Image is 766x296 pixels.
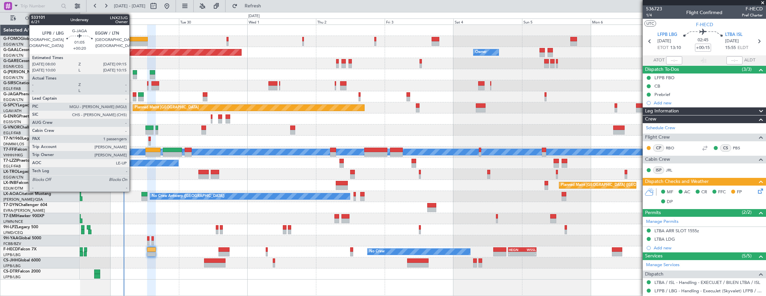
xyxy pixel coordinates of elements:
[645,252,662,260] span: Services
[701,189,707,196] span: CR
[666,56,682,64] input: --:--
[3,247,37,251] a: F-HECDFalcon 7X
[17,16,71,21] span: Only With Activity
[3,114,19,118] span: G-ENRG
[3,70,41,74] span: G-[PERSON_NAME]
[3,137,44,141] a: T7-N1960Legacy 650
[3,126,20,130] span: G-VNOR
[645,178,709,186] span: Dispatch Checks and Weather
[645,66,679,73] span: Dispatch To-Dos
[645,107,679,115] span: Leg Information
[3,208,45,213] a: EVRA/[PERSON_NAME]
[20,1,59,11] input: Trip Number
[645,134,670,141] span: Flight Crew
[3,137,22,141] span: T7-N1960
[3,119,21,125] a: EGSS/STN
[3,186,23,191] a: EDLW/DTM
[3,258,41,262] a: CS-JHHGlobal 6000
[3,214,44,218] a: T7-EMIHawker 900XP
[653,57,664,64] span: ATOT
[742,66,752,73] span: (3/3)
[316,18,385,24] div: Thu 2
[248,13,260,19] div: [DATE]
[654,280,760,285] a: LTBA / ISL - Handling - EXECUJET / BILEN LTBA / ISL
[3,175,23,180] a: EGGW/LTN
[657,32,677,38] span: LFPB LBG
[3,37,43,41] a: G-FOMOGlobal 6000
[737,189,742,196] span: FP
[3,142,24,147] a: DNMM/LOS
[742,209,752,216] span: (2/2)
[3,81,16,85] span: G-SIRS
[3,59,59,63] a: G-GARECessna Citation XLS+
[3,203,47,207] a: T7-DYNChallenger 604
[3,275,21,280] a: LFPB/LBG
[3,86,21,91] a: EGLF/FAB
[3,181,56,185] a: LX-INBFalcon 900EX EASy II
[3,197,43,202] a: [PERSON_NAME]/QSA
[654,92,670,97] div: Prebrief
[654,245,763,251] div: Add new
[3,192,19,196] span: LX-AOA
[645,156,670,163] span: Cabin Crew
[3,230,23,235] a: LFMD/CEQ
[7,13,73,24] button: Only With Activity
[522,18,591,24] div: Sun 5
[3,75,23,80] a: EGGW/LTN
[3,269,18,274] span: CS-DTR
[3,108,21,113] a: LGAV/ATH
[3,97,23,102] a: EGGW/LTN
[718,189,726,196] span: FFC
[3,214,16,218] span: T7-EMI
[3,148,15,152] span: T7-FFI
[3,131,21,136] a: EGLF/FAB
[667,189,673,196] span: MF
[522,248,536,252] div: WSSL
[3,236,18,240] span: 9H-YAA
[654,100,763,106] div: Add new
[720,144,731,152] div: CS
[3,203,18,207] span: T7-DYN
[3,48,19,52] span: G-GAAL
[509,252,522,256] div: -
[3,114,42,118] a: G-ENRGPraetor 600
[3,59,19,63] span: G-GARE
[3,92,19,96] span: G-JAGA
[453,18,522,24] div: Sat 4
[3,159,17,163] span: T7-LZZI
[645,270,663,278] span: Dispatch
[3,48,59,52] a: G-GAALCessna Citation XLS+
[3,263,21,268] a: LFPB/LBG
[475,47,487,57] div: Owner
[3,153,23,158] a: VHHH/HKG
[666,145,681,151] a: RBO
[646,218,679,225] a: Manage Permits
[3,258,18,262] span: CS-JHH
[742,252,752,259] span: (5/5)
[3,247,18,251] span: F-HECD
[81,81,187,91] div: Planned Maint [GEOGRAPHIC_DATA] ([GEOGRAPHIC_DATA])
[3,236,41,240] a: 9H-YAAGlobal 5000
[654,288,763,294] a: LFPB / LBG - Handling - ExecuJet (Skyvalet) LFPB / LBG
[229,1,269,11] button: Refresh
[644,20,656,27] button: UTC
[744,57,755,64] span: ALDT
[696,21,713,28] span: F-HECD
[738,45,748,51] span: ELDT
[657,38,671,45] span: [DATE]
[509,248,522,252] div: HEGN
[725,32,743,38] span: LTBA ISL
[698,37,708,44] span: 02:45
[654,228,699,234] div: LTBA ARR SLOT 1555z
[725,45,736,51] span: 15:55
[522,252,536,256] div: -
[654,236,675,242] div: LTBA LDG
[3,70,78,74] a: G-[PERSON_NAME]Cessna Citation XLS
[3,252,21,257] a: LFPB/LBG
[591,18,659,24] div: Mon 6
[3,103,18,107] span: G-SPCY
[646,5,662,12] span: 536723
[3,126,49,130] a: G-VNORChallenger 650
[3,53,23,58] a: EGGW/LTN
[646,262,680,268] a: Manage Services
